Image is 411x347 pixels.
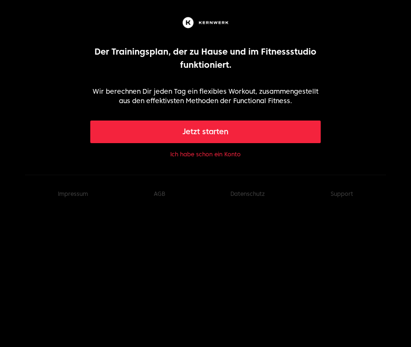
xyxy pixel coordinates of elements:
p: Der Trainingsplan, der zu Hause und im Fitnessstudio funktioniert. [90,45,321,72]
button: Jetzt starten [90,121,321,143]
p: Wir berechnen Dir jeden Tag ein flexibles Workout, zusammengestellt aus den effektivsten Methoden... [90,87,321,105]
a: Impressum [58,190,88,197]
img: Kernwerk® [181,15,230,30]
button: Ich habe schon ein Konto [170,151,241,158]
button: Support [331,190,353,198]
a: AGB [154,190,165,197]
a: Datenschutz [230,190,265,197]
